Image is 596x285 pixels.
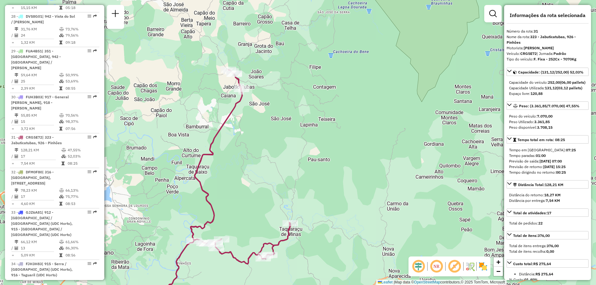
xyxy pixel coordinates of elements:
[26,170,42,174] span: DFM0F80
[533,261,551,266] strong: R$ 275,64
[507,29,589,34] div: Número da rota:
[507,269,589,285] div: Custo total:R$ 275,64
[537,114,553,118] strong: 7.070,00
[67,160,97,167] td: 08:25
[93,210,97,214] em: Rota exportada
[509,198,586,203] div: Distância por entrega:
[536,153,546,158] strong: 01:00
[65,72,97,78] td: 50,99%
[26,135,42,140] span: CRG5E72
[520,51,537,56] strong: CRG5E72
[11,14,75,24] span: 28 -
[65,252,97,258] td: 08:56
[11,153,14,159] td: /
[496,258,500,266] span: +
[513,261,551,267] div: Custo total:
[65,239,97,245] td: 61,66%
[507,34,589,45] div: Nome da rota:
[20,118,59,125] td: 15
[547,243,559,248] strong: 376,00
[553,51,566,56] strong: Padrão
[487,7,499,20] a: Exibir filtros
[59,202,62,206] i: Tempo total em rota
[546,198,560,203] strong: 7,54 KM
[11,170,54,185] span: 32 -
[11,14,75,24] span: | 942 - Vista do Sol / [PERSON_NAME]
[509,158,586,164] div: Previsão de saída:
[545,182,563,187] span: 128,21 KM
[524,277,538,282] strong: 01,40%
[88,135,91,139] em: Opções
[447,259,462,274] span: Exibir rótulo
[507,34,576,45] strong: 323 - Jabuticatubas, 926 - Pinhões
[65,78,97,84] td: 53,69%
[540,159,562,163] strong: [DATE] 07:00
[537,125,553,130] strong: 3.708,15
[26,14,42,19] span: DVS8G01
[544,193,561,197] strong: 18,27 KM
[507,51,589,56] div: Veículo:
[496,267,500,275] span: −
[507,241,589,257] div: Total de itens:376,00
[547,211,551,215] strong: 17
[67,147,97,153] td: 47,55%
[517,137,565,142] span: Tempo total em rota: 08:25
[566,148,576,152] strong: 07:25
[59,127,62,131] i: Tempo total em rota
[59,120,64,123] i: % de utilização da cubagem
[20,32,59,38] td: 24
[59,189,64,192] i: % de utilização do peso
[411,259,426,274] span: Ocultar deslocamento
[93,49,97,53] em: Rota exportada
[15,189,18,192] i: Distância Total
[534,57,576,61] strong: F. Fixa - 252Cx - 7070Kg
[88,49,91,53] em: Opções
[20,187,59,194] td: 78,23 KM
[545,86,557,90] strong: 131,12
[509,125,586,130] div: Peso disponível:
[465,261,475,271] img: Fluxo de ruas
[11,261,73,277] span: 34 -
[11,49,61,70] span: 29 -
[15,148,18,152] i: Distância Total
[11,135,62,145] span: | 323 - Jabuticatubas, 926 - Pinhões
[11,201,14,207] td: =
[26,261,42,266] span: FJH3H83
[11,95,69,110] span: 30 -
[11,135,62,145] span: 31 -
[15,114,18,117] i: Distância Total
[65,126,97,132] td: 07:56
[65,5,97,11] td: 05:18
[15,246,18,250] i: Total de Atividades
[11,126,14,132] td: =
[507,135,589,144] a: Tempo total em rota: 08:25
[534,119,550,124] strong: 3.361,85
[11,32,14,38] td: /
[67,153,97,159] td: 52,03%
[93,95,97,99] em: Rota exportada
[507,145,589,178] div: Tempo total em rota: 08:25
[20,39,59,46] td: 1,32 KM
[507,12,589,18] h4: Informações da rota selecionada
[548,80,560,85] strong: 252,00
[507,190,589,206] div: Distância Total:128,21 KM
[524,46,554,50] strong: [PERSON_NAME]
[88,170,91,174] em: Opções
[61,154,66,158] i: % de utilização da cubagem
[11,194,14,200] td: /
[509,220,586,226] div: Total de pedidos:
[20,147,61,153] td: 128,21 KM
[394,280,395,284] span: |
[509,119,586,125] div: Peso Utilizado:
[509,243,586,249] div: Total de itens entrega:
[20,78,59,84] td: 25
[59,6,62,10] i: Tempo total em rota
[531,91,543,96] strong: 120,88
[20,160,61,167] td: 7,54 KM
[15,120,18,123] i: Total de Atividades
[20,153,61,159] td: 17
[557,86,582,90] strong: (03,12 pallets)
[556,170,566,175] strong: 00:25
[88,95,91,99] em: Opções
[59,41,62,44] i: Tempo total em rota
